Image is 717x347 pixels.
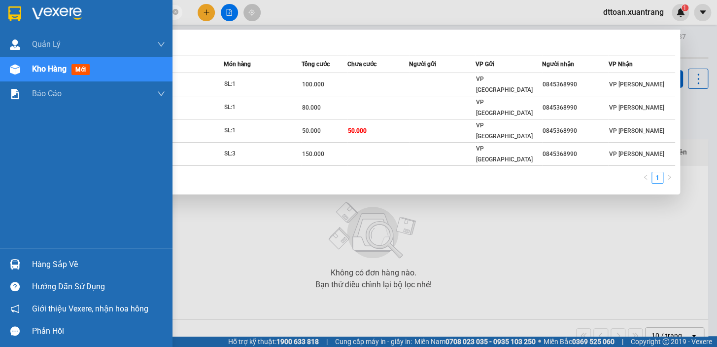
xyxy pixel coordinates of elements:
span: VP [PERSON_NAME] [609,104,664,111]
span: down [157,40,165,48]
span: Kho hàng [32,64,67,74]
div: 0845368990 [543,149,608,159]
div: SL: 1 [224,79,298,90]
span: right [666,174,672,180]
img: warehouse-icon [10,259,20,270]
li: 1 [651,172,663,184]
span: 50.000 [348,127,367,134]
span: Báo cáo [32,87,62,100]
span: Tổng cước [302,61,330,68]
span: down [157,90,165,98]
div: SL: 3 [224,149,298,159]
a: 1 [652,172,663,183]
img: warehouse-icon [10,64,20,75]
span: Người gửi [409,61,436,68]
span: Giới thiệu Vexere, nhận hoa hồng [32,303,148,315]
img: logo-vxr [8,6,21,21]
span: 50.000 [302,127,321,134]
li: Previous Page [640,172,651,184]
div: Hàng sắp về [32,257,165,272]
div: SL: 1 [224,102,298,113]
span: notification [10,304,20,313]
span: message [10,326,20,336]
li: Next Page [663,172,675,184]
span: VP [GEOGRAPHIC_DATA] [476,122,533,140]
span: VP [GEOGRAPHIC_DATA] [476,99,533,116]
span: VP [PERSON_NAME] [609,127,664,134]
span: VP Gửi [476,61,494,68]
span: 100.000 [302,81,324,88]
span: mới [71,64,90,75]
span: Chưa cước [347,61,376,68]
div: SL: 1 [224,125,298,136]
span: VP [GEOGRAPHIC_DATA] [476,145,533,163]
div: Hướng dẫn sử dụng [32,279,165,294]
span: VP [PERSON_NAME] [609,151,664,157]
div: 0845368990 [543,79,608,90]
div: 0845368990 [543,126,608,136]
span: VP Nhận [608,61,632,68]
span: close-circle [172,8,178,17]
div: Phản hồi [32,324,165,339]
button: left [640,172,651,184]
div: 0845368990 [543,103,608,113]
span: VP [GEOGRAPHIC_DATA] [476,76,533,93]
span: Người nhận [542,61,574,68]
span: question-circle [10,282,20,291]
img: solution-icon [10,89,20,99]
span: left [643,174,649,180]
span: close-circle [172,9,178,15]
span: 150.000 [302,151,324,157]
span: Quản Lý [32,38,61,50]
button: right [663,172,675,184]
span: Món hàng [224,61,251,68]
span: 80.000 [302,104,321,111]
img: warehouse-icon [10,39,20,50]
span: VP [PERSON_NAME] [609,81,664,88]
